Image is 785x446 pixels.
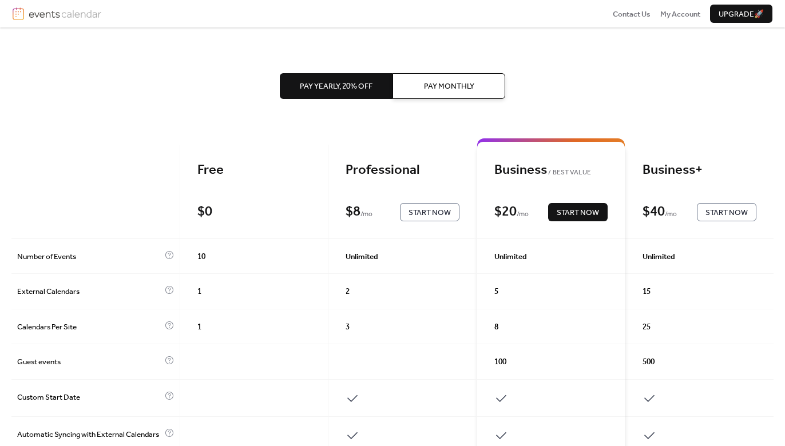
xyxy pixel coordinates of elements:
[197,162,311,179] div: Free
[643,204,665,221] div: $ 40
[346,286,350,297] span: 2
[13,7,24,20] img: logo
[346,251,378,262] span: Unlimited
[400,203,459,221] button: Start Now
[494,356,506,368] span: 100
[557,207,599,218] span: Start Now
[643,251,675,262] span: Unlimited
[346,162,459,179] div: Professional
[643,321,651,333] span: 25
[346,204,360,221] div: $ 8
[548,203,608,221] button: Start Now
[660,8,700,19] a: My Account
[643,162,756,179] div: Business+
[17,356,162,368] span: Guest events
[517,209,529,220] span: / mo
[613,8,651,19] a: Contact Us
[197,204,212,221] div: $ 0
[547,167,591,178] span: BEST VALUE
[494,321,498,333] span: 8
[280,73,392,98] button: Pay Yearly, 20% off
[494,204,517,221] div: $ 20
[17,392,162,405] span: Custom Start Date
[719,9,764,20] span: Upgrade 🚀
[643,286,651,297] span: 15
[494,286,498,297] span: 5
[17,429,162,443] span: Automatic Syncing with External Calendars
[697,203,756,221] button: Start Now
[409,207,451,218] span: Start Now
[705,207,748,218] span: Start Now
[197,286,201,297] span: 1
[665,209,677,220] span: / mo
[392,73,505,98] button: Pay Monthly
[660,9,700,20] span: My Account
[197,321,201,333] span: 1
[197,251,205,262] span: 10
[613,9,651,20] span: Contact Us
[17,286,162,297] span: External Calendars
[710,5,772,23] button: Upgrade🚀
[300,81,372,92] span: Pay Yearly, 20% off
[17,251,162,262] span: Number of Events
[643,356,655,368] span: 500
[360,209,372,220] span: / mo
[494,251,527,262] span: Unlimited
[29,7,101,20] img: logotype
[346,321,350,333] span: 3
[494,162,608,179] div: Business
[17,321,162,333] span: Calendars Per Site
[424,81,474,92] span: Pay Monthly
